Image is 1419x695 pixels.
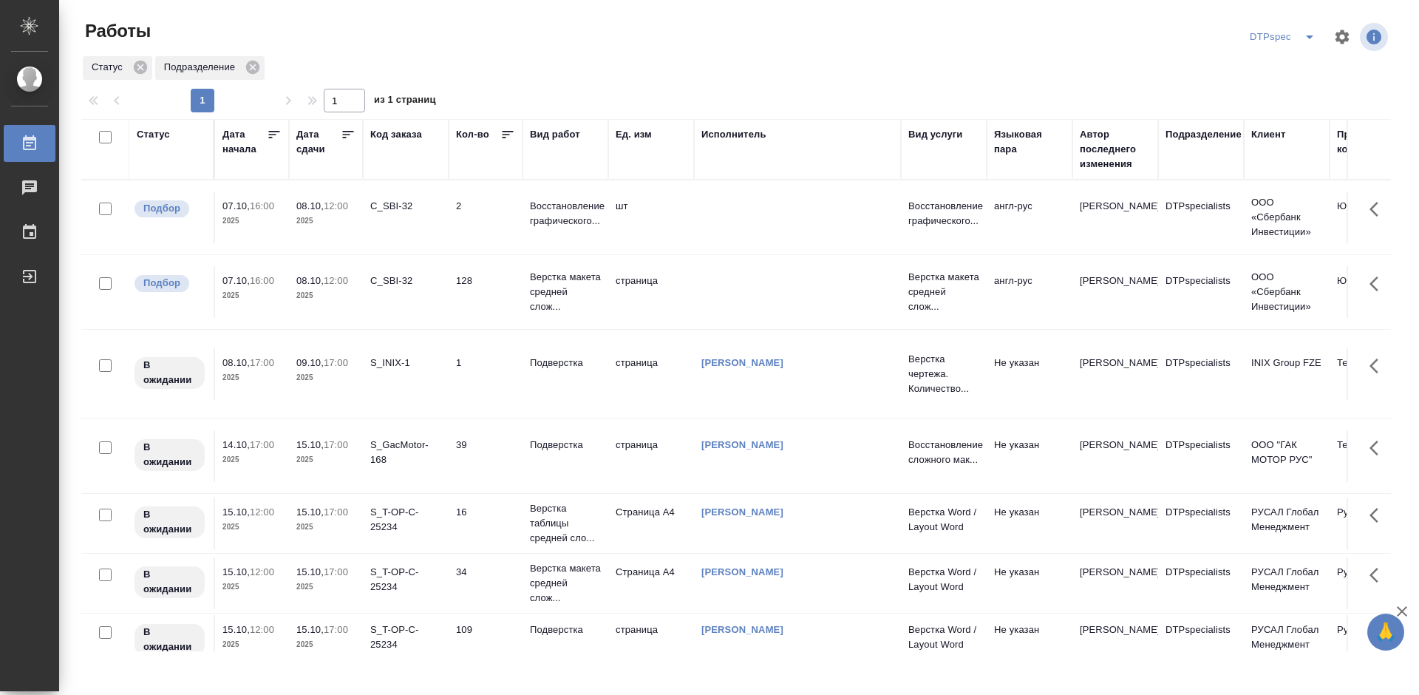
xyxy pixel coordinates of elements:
td: [PERSON_NAME] [1072,498,1158,549]
p: Восстановление графического... [530,199,601,228]
div: Код заказа [370,127,422,142]
div: C_SBI-32 [370,199,441,214]
p: 17:00 [324,624,348,635]
div: Можно подбирать исполнителей [133,274,206,294]
p: 2025 [296,214,355,228]
td: 128 [449,266,523,318]
button: Здесь прячутся важные кнопки [1361,348,1396,384]
div: Проектная команда [1337,127,1408,157]
p: В ожидании [143,440,196,469]
td: DTPspecialists [1158,266,1244,318]
p: 15.10, [222,566,250,577]
td: Русал [1330,557,1415,609]
div: Исполнитель назначен, приступать к работе пока рано [133,505,206,540]
div: Языковая пара [994,127,1065,157]
p: 15.10, [296,624,324,635]
p: 15.10, [296,506,324,518]
div: Кол-во [456,127,489,142]
td: англ-рус [987,266,1072,318]
button: Здесь прячутся важные кнопки [1361,615,1396,651]
a: [PERSON_NAME] [701,566,783,577]
td: Не указан [987,615,1072,667]
p: Восстановление графического... [908,199,979,228]
p: 08.10, [296,200,324,211]
td: [PERSON_NAME] [1072,266,1158,318]
span: из 1 страниц [374,91,436,112]
p: ООО «Сбербанк Инвестиции» [1251,270,1322,314]
td: DTPspecialists [1158,557,1244,609]
p: 2025 [296,637,355,652]
div: Статус [137,127,170,142]
td: DTPspecialists [1158,348,1244,400]
button: Здесь прячутся важные кнопки [1361,430,1396,466]
div: S_T-OP-C-25234 [370,505,441,535]
p: 17:00 [250,357,274,368]
p: В ожидании [143,358,196,387]
div: C_SBI-32 [370,274,441,288]
div: Исполнитель назначен, приступать к работе пока рано [133,356,206,390]
div: split button [1246,25,1324,49]
p: 17:00 [324,566,348,577]
p: Верстка Word / Layout Word [908,623,979,652]
button: Здесь прячутся важные кнопки [1361,498,1396,533]
td: Юридический [1330,191,1415,243]
p: 2025 [296,370,355,385]
p: Верстка чертежа. Количество... [908,352,979,396]
p: 2025 [296,520,355,535]
span: Настроить таблицу [1324,19,1360,55]
div: S_INIX-1 [370,356,441,370]
td: DTPspecialists [1158,191,1244,243]
p: 15.10, [296,439,324,450]
div: Статус [83,56,152,80]
p: 2025 [296,580,355,594]
p: Подверстка [530,623,601,637]
div: Исполнитель [701,127,766,142]
p: Статус [92,60,128,75]
p: 2025 [222,520,282,535]
p: РУСАЛ Глобал Менеджмент [1251,565,1322,594]
div: Подразделение [155,56,265,80]
td: Русал [1330,498,1415,549]
div: Подразделение [1166,127,1242,142]
a: [PERSON_NAME] [701,624,783,635]
td: Страница А4 [608,557,694,609]
span: Работы [81,19,151,43]
td: Не указан [987,557,1072,609]
p: Верстка макета средней слож... [530,561,601,606]
p: 17:00 [324,357,348,368]
div: Дата сдачи [296,127,341,157]
p: 07.10, [222,200,250,211]
div: Исполнитель назначен, приступать к работе пока рано [133,623,206,657]
div: Вид работ [530,127,580,142]
td: Технический [1330,348,1415,400]
div: S_T-OP-C-25234 [370,565,441,594]
div: Ед. изм [616,127,652,142]
div: Клиент [1251,127,1285,142]
p: 14.10, [222,439,250,450]
button: Здесь прячутся важные кнопки [1361,191,1396,227]
a: [PERSON_NAME] [701,439,783,450]
td: 1 [449,348,523,400]
p: 2025 [222,288,282,303]
td: Русал [1330,615,1415,667]
td: страница [608,348,694,400]
p: 12:00 [324,200,348,211]
p: 17:00 [324,439,348,450]
td: страница [608,615,694,667]
td: DTPspecialists [1158,498,1244,549]
p: Подбор [143,276,180,291]
p: 17:00 [250,439,274,450]
span: 🙏 [1373,617,1398,648]
p: 15.10, [296,566,324,577]
p: Восстановление сложного мак... [908,438,979,467]
div: S_GacMotor-168 [370,438,441,467]
td: [PERSON_NAME] [1072,557,1158,609]
td: 16 [449,498,523,549]
td: Страница А4 [608,498,694,549]
td: шт [608,191,694,243]
p: РУСАЛ Глобал Менеджмент [1251,505,1322,535]
p: Верстка Word / Layout Word [908,505,979,535]
td: [PERSON_NAME] [1072,430,1158,482]
p: Подразделение [164,60,240,75]
p: 2025 [296,452,355,467]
